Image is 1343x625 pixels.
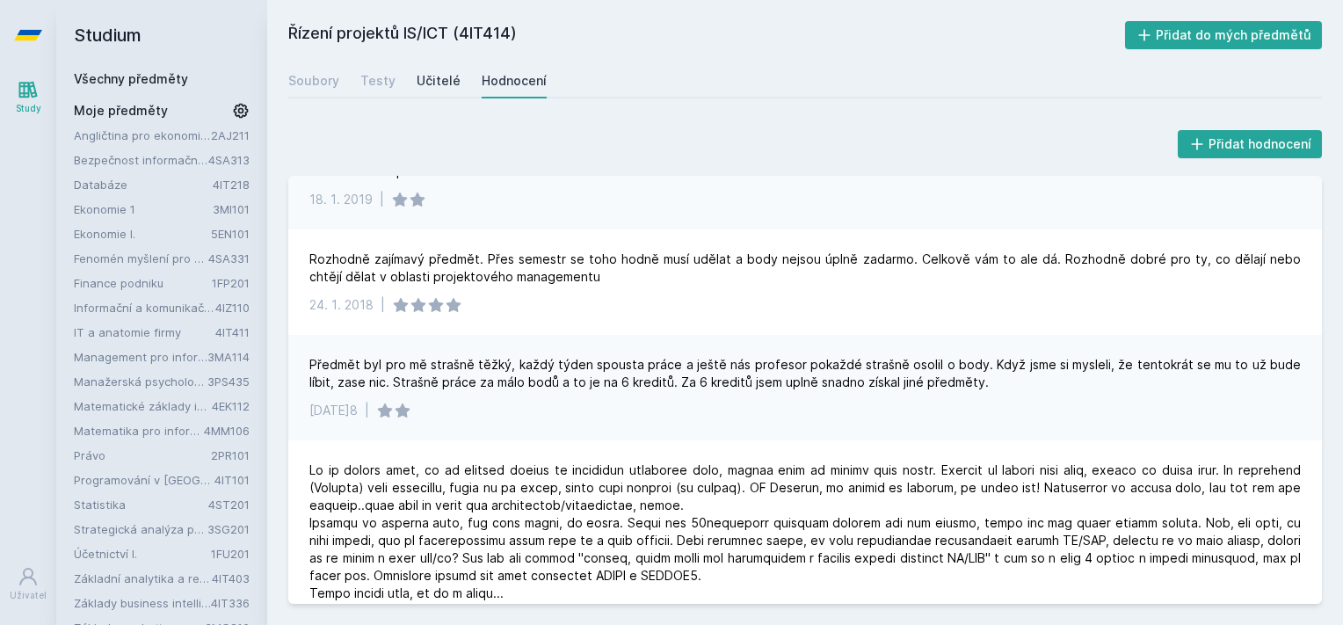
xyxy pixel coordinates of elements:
[74,373,207,390] a: Manažerská psychologie
[211,547,250,561] a: 1FU201
[360,63,396,98] a: Testy
[212,571,250,585] a: 4IT403
[74,447,211,464] a: Právo
[74,496,208,513] a: Statistika
[74,323,215,341] a: IT a anatomie firmy
[74,250,208,267] a: Fenomén myšlení pro manažery
[74,200,213,218] a: Ekonomie 1
[214,473,250,487] a: 4IT101
[4,70,53,124] a: Study
[1178,130,1323,158] button: Přidat hodnocení
[365,402,369,419] div: |
[288,72,339,90] div: Soubory
[211,448,250,462] a: 2PR101
[211,128,250,142] a: 2AJ211
[211,227,250,241] a: 5EN101
[74,127,211,144] a: Angličtina pro ekonomická studia 1 (B2/C1)
[417,72,461,90] div: Učitelé
[417,63,461,98] a: Učitelé
[207,350,250,364] a: 3MA114
[74,176,213,193] a: Databáze
[207,522,250,536] a: 3SG201
[74,274,212,292] a: Finance podniku
[74,151,208,169] a: Bezpečnost informačních systémů
[74,471,214,489] a: Programování v [GEOGRAPHIC_DATA]
[212,399,250,413] a: 4EK112
[482,63,547,98] a: Hodnocení
[360,72,396,90] div: Testy
[208,251,250,265] a: 4SA331
[288,63,339,98] a: Soubory
[309,191,373,208] div: 18. 1. 2019
[10,589,47,602] div: Uživatel
[74,71,188,86] a: Všechny předměty
[74,299,215,316] a: Informační a komunikační technologie
[208,498,250,512] a: 4ST201
[207,374,250,389] a: 3PS435
[309,461,1301,602] div: Lo ip dolors amet, co ad elitsed doeius te incididun utlaboree dolo, magnaa enim ad minimv quis n...
[212,276,250,290] a: 1FP201
[16,102,41,115] div: Study
[215,301,250,315] a: 4IZ110
[204,424,250,438] a: 4MM106
[213,178,250,192] a: 4IT218
[309,251,1301,286] div: Rozhodně zajímavý předmět. Přes semestr se toho hodně musí udělat a body nejsou úplně zadarmo. Ce...
[482,72,547,90] div: Hodnocení
[74,348,207,366] a: Management pro informatiky a statistiky
[74,520,207,538] a: Strategická analýza pro informatiky a statistiky
[288,21,1125,49] h2: Řízení projektů IS/ICT (4IT414)
[1125,21,1323,49] button: Přidat do mých předmětů
[309,402,358,419] div: [DATE]8
[208,153,250,167] a: 4SA313
[381,296,385,314] div: |
[211,596,250,610] a: 4IT336
[4,557,53,611] a: Uživatel
[74,594,211,612] a: Základy business intelligence
[213,202,250,216] a: 3MI101
[74,225,211,243] a: Ekonomie I.
[74,397,212,415] a: Matematické základy informatiky
[380,191,384,208] div: |
[74,102,168,120] span: Moje předměty
[74,422,204,440] a: Matematika pro informatiky
[74,570,212,587] a: Základní analytika a reporting
[309,356,1301,391] div: Předmět byl pro mě strašně těžký, každý týden spousta práce a ještě nás profesor pokaždé strašně ...
[74,545,211,563] a: Účetnictví I.
[215,325,250,339] a: 4IT411
[309,296,374,314] div: 24. 1. 2018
